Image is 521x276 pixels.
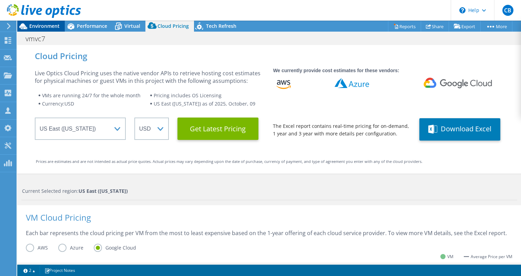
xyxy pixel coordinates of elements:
[419,118,500,141] button: Download Excel
[77,23,107,29] span: Performance
[471,253,512,261] span: Average Price per VM
[35,52,503,60] div: Cloud Pricing
[42,92,141,99] span: VMs are running 24/7 for the whole month
[124,23,140,29] span: Virtual
[22,35,56,43] h1: vmvc7
[94,244,146,252] label: Google Cloud
[42,100,74,107] span: Currency: USD
[154,100,255,107] span: US East ([US_STATE]) as of 2025, October, 09
[273,68,399,73] strong: We currently provide cost estimates for these vendors:
[449,21,481,32] a: Export
[388,21,421,32] a: Reports
[480,21,512,32] a: More
[40,266,80,275] a: Project Notes
[157,23,189,29] span: Cloud Pricing
[22,187,517,195] div: Current Selected region:
[19,266,40,275] a: 2
[421,21,449,32] a: Share
[58,244,94,252] label: Azure
[447,253,453,261] span: VM
[177,118,258,140] button: Get Latest Pricing
[26,214,512,229] div: VM Cloud Pricing
[273,122,411,137] div: The Excel report contains real-time pricing for on-demand, 1 year and 3 year with more details pe...
[26,244,58,252] label: AWS
[459,7,466,13] svg: \n
[502,5,513,16] span: CB
[79,188,128,194] strong: US East ([US_STATE])
[26,229,512,244] div: Each bar represents the cloud pricing per VM from the most to least expensive based on the 1-year...
[206,23,236,29] span: Tech Refresh
[36,158,502,165] div: Prices are estimates and are not intended as actual price quotes. Actual prices may vary dependin...
[35,69,264,85] div: Live Optics Cloud Pricing uses the native vendor APIs to retrieve hosting cost estimates for phys...
[29,23,60,29] span: Environment
[154,92,222,99] span: Pricing includes OS Licensing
